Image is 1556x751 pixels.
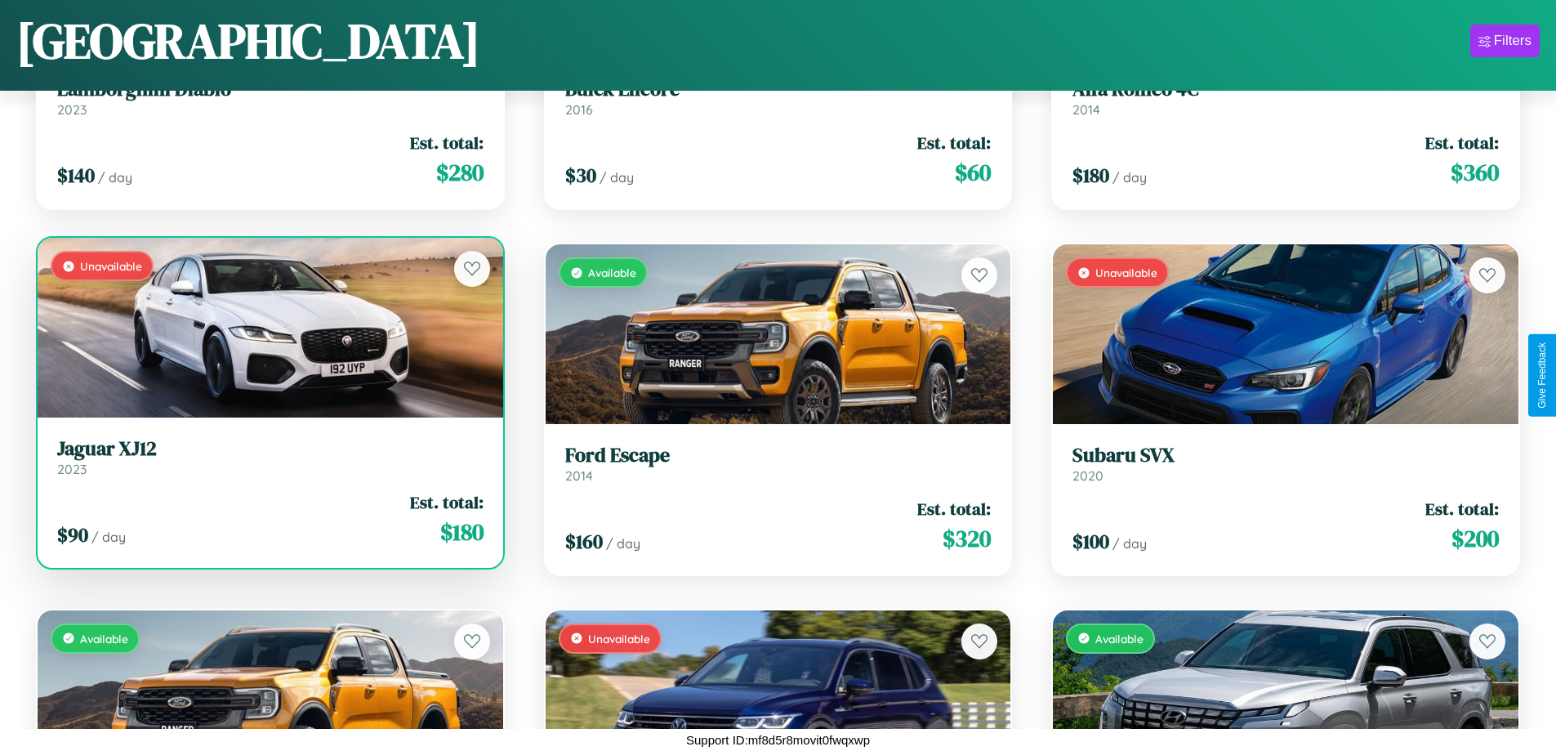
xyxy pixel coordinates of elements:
[1451,156,1499,189] span: $ 360
[565,101,593,118] span: 2016
[565,162,596,189] span: $ 30
[1470,25,1540,57] button: Filters
[1072,78,1499,118] a: Alfa Romeo 4C2014
[1112,169,1147,186] span: / day
[1072,162,1109,189] span: $ 180
[410,131,484,154] span: Est. total:
[436,156,484,189] span: $ 280
[57,78,484,118] a: Lamborghini Diablo2023
[1095,266,1157,279] span: Unavailable
[588,266,636,279] span: Available
[57,437,484,477] a: Jaguar XJ122023
[565,467,593,484] span: 2014
[1072,444,1499,467] h3: Subaru SVX
[57,437,484,461] h3: Jaguar XJ12
[410,490,484,514] span: Est. total:
[917,497,991,521] span: Est. total:
[57,162,95,189] span: $ 140
[57,101,87,118] span: 2023
[588,632,650,646] span: Unavailable
[1112,535,1147,552] span: / day
[606,535,640,552] span: / day
[1095,632,1144,646] span: Available
[686,729,870,751] p: Support ID: mf8d5r8movit0fwqxwp
[1072,528,1109,555] span: $ 100
[600,169,634,186] span: / day
[1494,33,1531,49] div: Filters
[1072,467,1103,484] span: 2020
[565,444,992,467] h3: Ford Escape
[943,522,991,555] span: $ 320
[57,461,87,477] span: 2023
[57,521,88,548] span: $ 90
[80,632,128,646] span: Available
[1425,497,1499,521] span: Est. total:
[565,528,603,555] span: $ 160
[1451,522,1499,555] span: $ 200
[917,131,991,154] span: Est. total:
[1072,444,1499,484] a: Subaru SVX2020
[98,169,132,186] span: / day
[1536,342,1548,409] div: Give Feedback
[565,444,992,484] a: Ford Escape2014
[1072,101,1100,118] span: 2014
[1425,131,1499,154] span: Est. total:
[16,7,480,74] h1: [GEOGRAPHIC_DATA]
[565,78,992,118] a: Buick Encore2016
[80,259,142,273] span: Unavailable
[440,516,484,548] span: $ 180
[955,156,991,189] span: $ 60
[91,529,126,545] span: / day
